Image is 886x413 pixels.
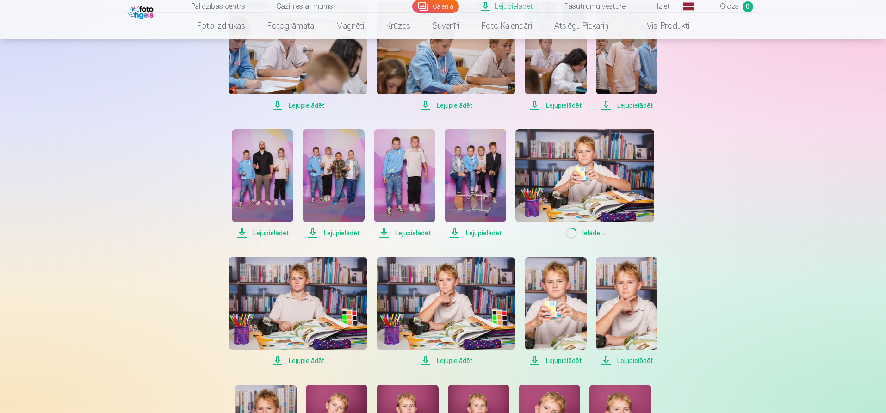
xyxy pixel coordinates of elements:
a: Lejupielādēt [377,257,515,366]
a: Lejupielādēt [525,2,586,111]
a: Lejupielādēt [596,2,657,111]
a: Visi produkti [621,13,700,39]
a: Lejupielādēt [596,257,657,366]
a: Lejupielādēt [229,257,367,366]
a: Krūzes [375,13,421,39]
a: Suvenīri [421,13,471,39]
span: Lejupielādēt [525,355,586,366]
span: Lejupielādēt [525,100,586,111]
a: Lejupielādēt [374,129,435,239]
a: Lejupielādēt [525,257,586,366]
span: Lejupielādēt [596,100,657,111]
span: Lejupielādēt [374,228,435,239]
span: 0 [743,1,753,12]
span: Lejupielādēt [229,355,367,366]
a: Ielāde... [515,129,654,239]
span: Lejupielādēt [229,100,367,111]
a: Atslēgu piekariņi [543,13,621,39]
a: Lejupielādēt [232,129,293,239]
a: Foto izdrukas [186,13,256,39]
a: Foto kalendāri [471,13,543,39]
span: Lejupielādēt [232,228,293,239]
span: Lejupielādēt [303,228,364,239]
a: Lejupielādēt [229,2,367,111]
a: Lejupielādēt [303,129,364,239]
span: Lejupielādēt [596,355,657,366]
a: Lejupielādēt [377,2,515,111]
span: Lejupielādēt [445,228,506,239]
a: Magnēti [325,13,375,39]
a: Fotogrāmata [256,13,325,39]
span: Lejupielādēt [377,355,515,366]
span: Lejupielādēt [377,100,515,111]
a: Lejupielādēt [445,129,506,239]
span: Grozs [720,1,739,12]
span: Ielāde ... [515,228,654,239]
img: /fa1 [128,4,156,19]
